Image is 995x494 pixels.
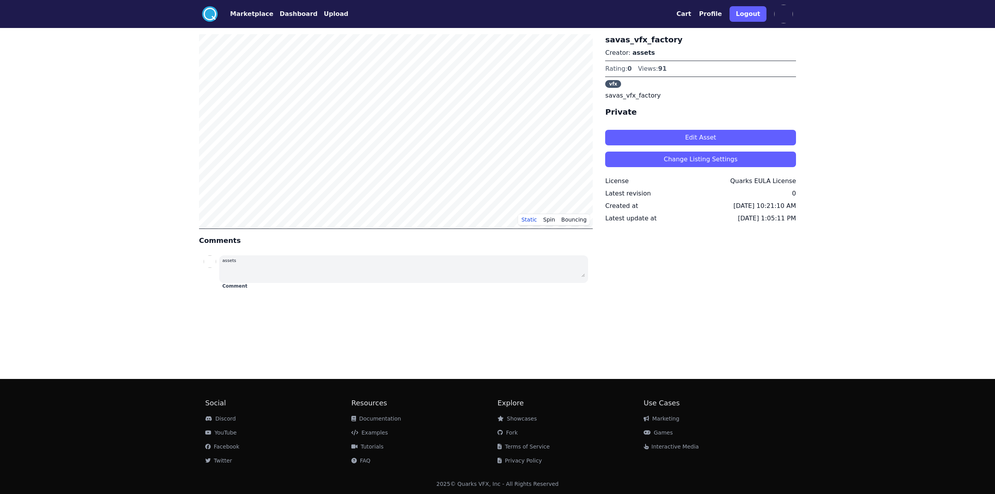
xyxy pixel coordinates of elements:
[644,429,673,436] a: Games
[436,480,559,488] div: 2025 © Quarks VFX, Inc - All Rights Reserved
[558,214,590,225] button: Bouncing
[497,443,550,450] a: Terms of Service
[632,49,655,56] a: assets
[318,9,348,19] a: Upload
[205,429,237,436] a: YouTube
[699,9,722,19] button: Profile
[218,9,273,19] a: Marketplace
[605,189,651,198] div: Latest revision
[730,3,766,25] a: Logout
[351,429,388,436] a: Examples
[351,443,384,450] a: Tutorials
[279,9,318,19] button: Dashboard
[497,415,537,422] a: Showcases
[730,6,766,22] button: Logout
[273,9,318,19] a: Dashboard
[644,415,679,422] a: Marketing
[627,65,632,72] span: 0
[605,130,796,145] button: Edit Asset
[204,255,216,268] img: profile
[205,415,236,422] a: Discord
[644,443,699,450] a: Interactive Media
[605,201,638,211] div: Created at
[658,65,667,72] span: 91
[199,235,593,246] h4: Comments
[605,48,796,58] p: Creator:
[540,214,559,225] button: Spin
[605,176,628,186] div: License
[222,258,236,263] small: assets
[605,64,632,73] div: Rating:
[222,283,247,289] button: Comment
[774,5,793,23] img: profile
[605,91,796,100] p: savas_vfx_factory
[497,429,518,436] a: Fork
[497,457,542,464] a: Privacy Policy
[730,176,796,186] div: Quarks EULA License
[351,457,370,464] a: FAQ
[230,9,273,19] button: Marketplace
[638,64,667,73] div: Views:
[605,214,656,223] div: Latest update at
[605,124,796,145] a: Edit Asset
[605,80,621,88] span: vfx
[605,152,796,167] button: Change Listing Settings
[733,201,796,211] div: [DATE] 10:21:10 AM
[205,443,239,450] a: Facebook
[205,398,351,408] h2: Social
[676,9,691,19] button: Cart
[738,214,796,223] div: [DATE] 1:05:11 PM
[792,189,796,198] div: 0
[205,457,232,464] a: Twitter
[324,9,348,19] button: Upload
[605,106,796,117] h4: Private
[644,398,790,408] h2: Use Cases
[497,398,644,408] h2: Explore
[351,415,401,422] a: Documentation
[605,34,796,45] h3: savas_vfx_factory
[518,214,540,225] button: Static
[351,398,497,408] h2: Resources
